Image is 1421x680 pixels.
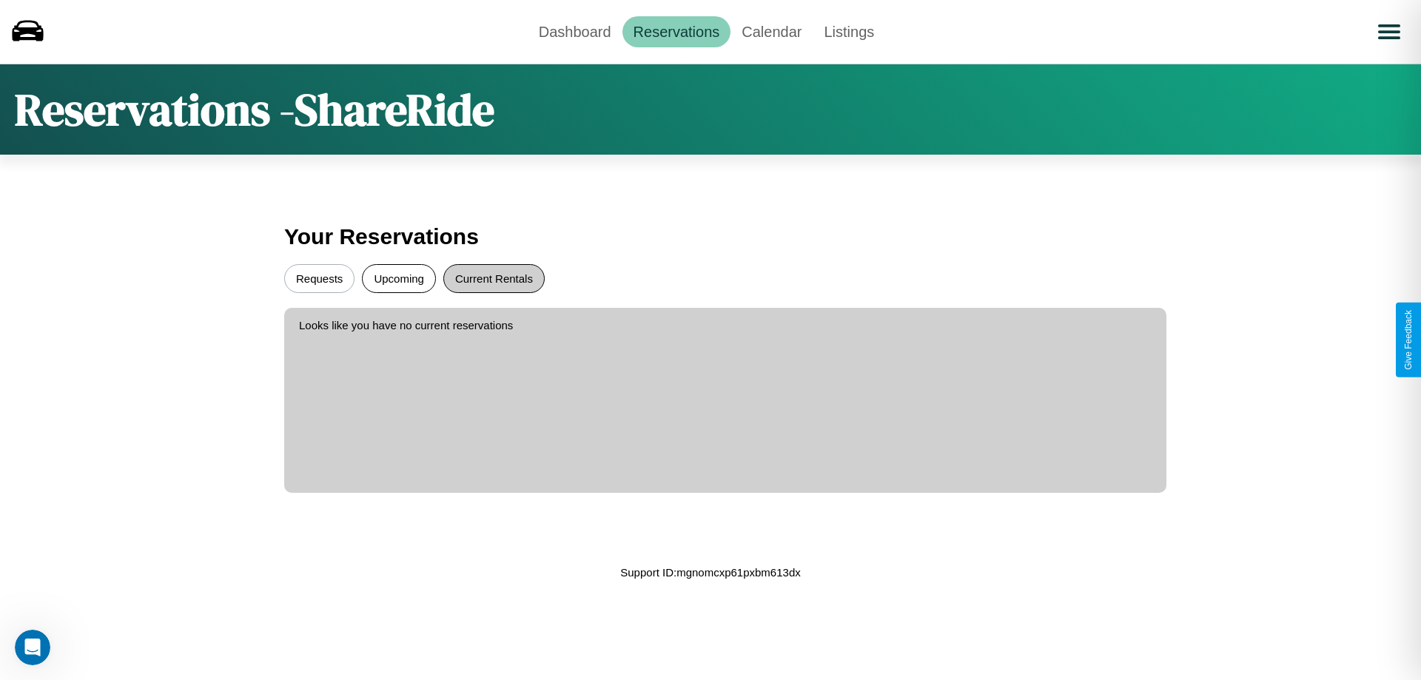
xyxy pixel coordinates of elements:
a: Listings [813,16,885,47]
button: Current Rentals [443,264,545,293]
button: Open menu [1368,11,1410,53]
h1: Reservations - ShareRide [15,79,494,140]
a: Calendar [730,16,813,47]
iframe: Intercom live chat [15,630,50,665]
a: Dashboard [528,16,622,47]
button: Requests [284,264,355,293]
p: Support ID: mgnomcxp61pxbm613dx [620,562,800,582]
button: Upcoming [362,264,436,293]
a: Reservations [622,16,731,47]
div: Give Feedback [1403,310,1414,370]
p: Looks like you have no current reservations [299,315,1152,335]
h3: Your Reservations [284,217,1137,257]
